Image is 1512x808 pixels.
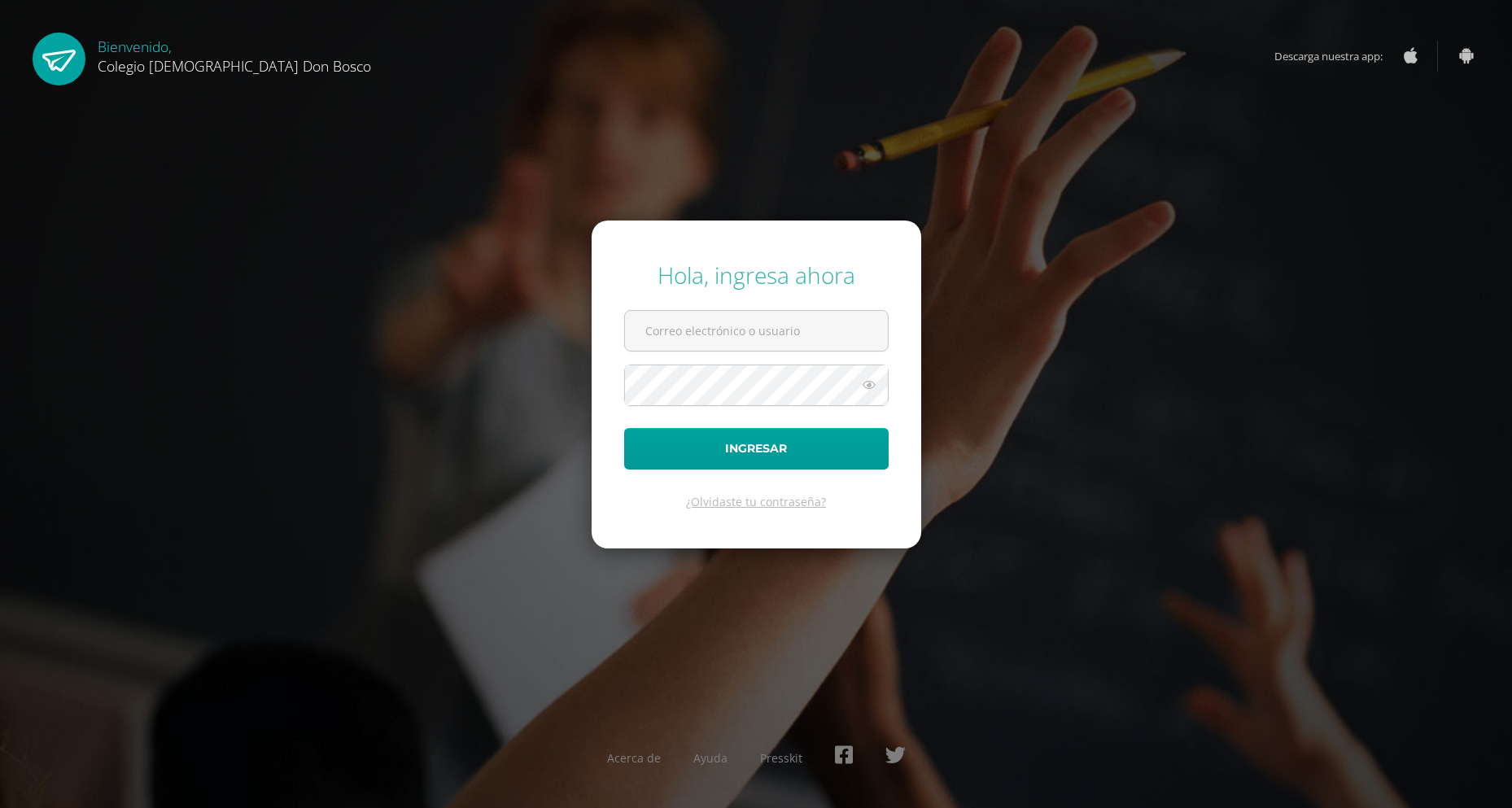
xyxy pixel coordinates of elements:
a: Acerca de [607,750,661,766]
div: Bienvenido, [98,33,371,76]
button: Ingresar [624,428,889,470]
span: Colegio [DEMOGRAPHIC_DATA] Don Bosco [98,56,371,76]
span: Descarga nuestra app: [1274,41,1399,72]
div: Hola, ingresa ahora [624,260,889,290]
a: ¿Olvidaste tu contraseña? [686,494,826,509]
a: Ayuda [693,750,728,766]
input: Correo electrónico o usuario [625,311,888,351]
a: Presskit [760,750,802,766]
